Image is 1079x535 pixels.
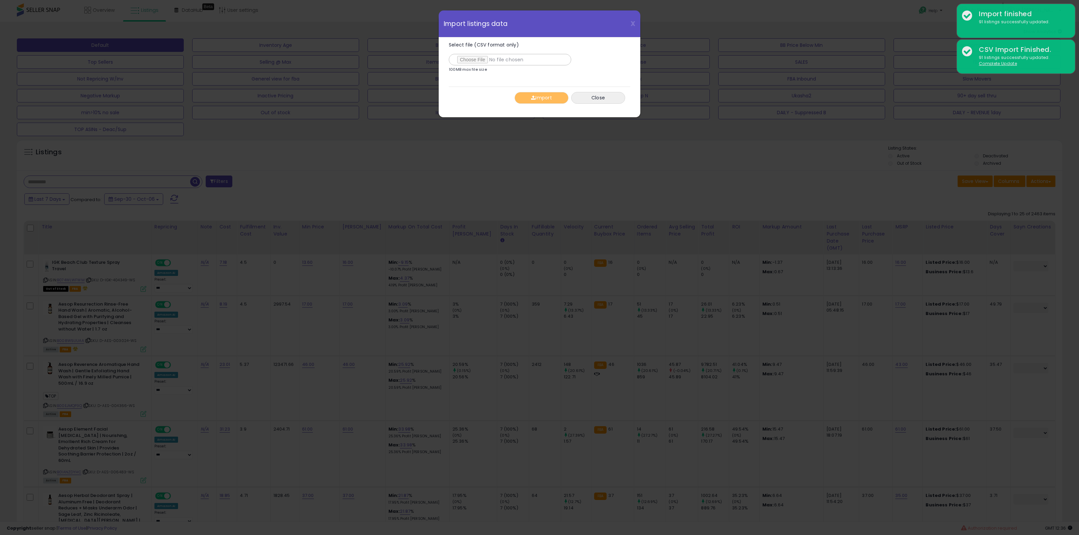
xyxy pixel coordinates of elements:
[449,41,519,48] span: Select file (CSV format only)
[979,61,1017,66] u: Complete Update
[974,55,1070,67] div: 91 listings successfully updated.
[515,92,568,104] button: Import
[449,68,487,71] p: 100MB max file size
[974,9,1070,19] div: Import finished
[974,45,1070,55] div: CSV Import Finished.
[571,92,625,104] button: Close
[444,21,507,27] span: Import listings data
[974,19,1070,25] div: 91 listings successfully updated.
[631,19,635,28] span: X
